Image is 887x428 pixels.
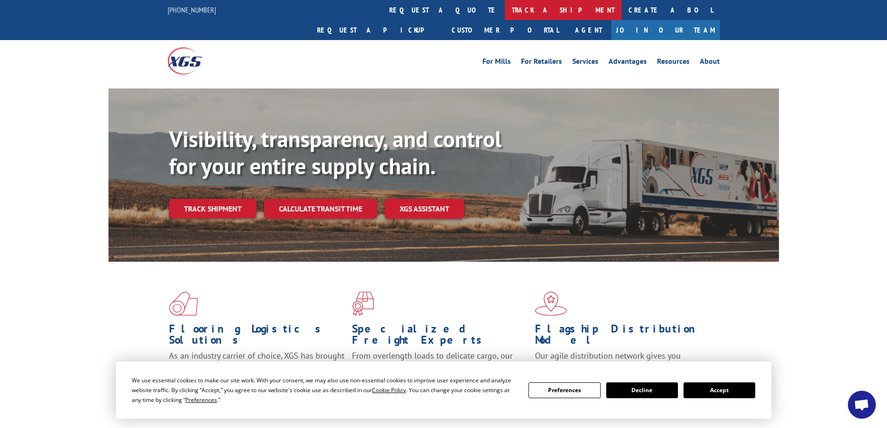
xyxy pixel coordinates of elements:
[535,292,567,316] img: xgs-icon-flagship-distribution-model-red
[352,292,374,316] img: xgs-icon-focused-on-flooring-red
[310,20,445,40] a: Request a pickup
[611,20,720,40] a: Join Our Team
[521,58,562,68] a: For Retailers
[566,20,611,40] a: Agent
[606,382,678,398] button: Decline
[535,323,711,350] h1: Flagship Distribution Model
[700,58,720,68] a: About
[572,58,598,68] a: Services
[482,58,511,68] a: For Mills
[132,375,517,405] div: We use essential cookies to make our site work. With your consent, we may also use non-essential ...
[169,350,345,383] span: As an industry carrier of choice, XGS has brought innovation and dedication to flooring logistics...
[385,199,464,219] a: XGS ASSISTANT
[169,199,257,218] a: Track shipment
[657,58,690,68] a: Resources
[264,199,377,219] a: Calculate transit time
[352,350,528,392] p: From overlength loads to delicate cargo, our experienced staff knows the best way to move your fr...
[528,382,600,398] button: Preferences
[445,20,566,40] a: Customer Portal
[684,382,755,398] button: Accept
[848,391,876,419] div: Open chat
[609,58,647,68] a: Advantages
[352,323,528,350] h1: Specialized Freight Experts
[372,386,406,394] span: Cookie Policy
[535,350,706,372] span: Our agile distribution network gives you nationwide inventory management on demand.
[185,396,217,404] span: Preferences
[169,292,198,316] img: xgs-icon-total-supply-chain-intelligence-red
[169,323,345,350] h1: Flooring Logistics Solutions
[116,361,772,419] div: Cookie Consent Prompt
[168,5,216,14] a: [PHONE_NUMBER]
[169,124,501,180] b: Visibility, transparency, and control for your entire supply chain.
